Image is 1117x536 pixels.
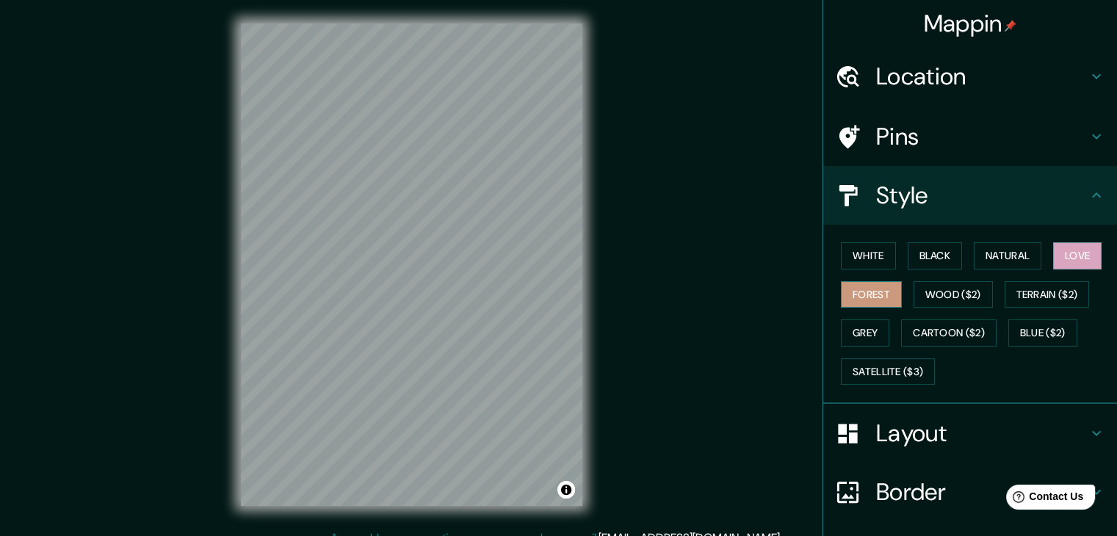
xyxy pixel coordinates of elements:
[823,463,1117,521] div: Border
[876,62,1088,91] h4: Location
[841,358,935,385] button: Satellite ($3)
[914,281,993,308] button: Wood ($2)
[823,166,1117,225] div: Style
[823,107,1117,166] div: Pins
[901,319,997,347] button: Cartoon ($2)
[1008,319,1077,347] button: Blue ($2)
[841,281,902,308] button: Forest
[841,242,896,269] button: White
[1005,281,1090,308] button: Terrain ($2)
[557,481,575,499] button: Toggle attribution
[924,9,1017,38] h4: Mappin
[841,319,889,347] button: Grey
[974,242,1041,269] button: Natural
[876,419,1088,448] h4: Layout
[876,477,1088,507] h4: Border
[986,479,1101,520] iframe: Help widget launcher
[823,47,1117,106] div: Location
[876,181,1088,210] h4: Style
[1053,242,1102,269] button: Love
[876,122,1088,151] h4: Pins
[241,23,582,506] canvas: Map
[1005,20,1016,32] img: pin-icon.png
[908,242,963,269] button: Black
[823,404,1117,463] div: Layout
